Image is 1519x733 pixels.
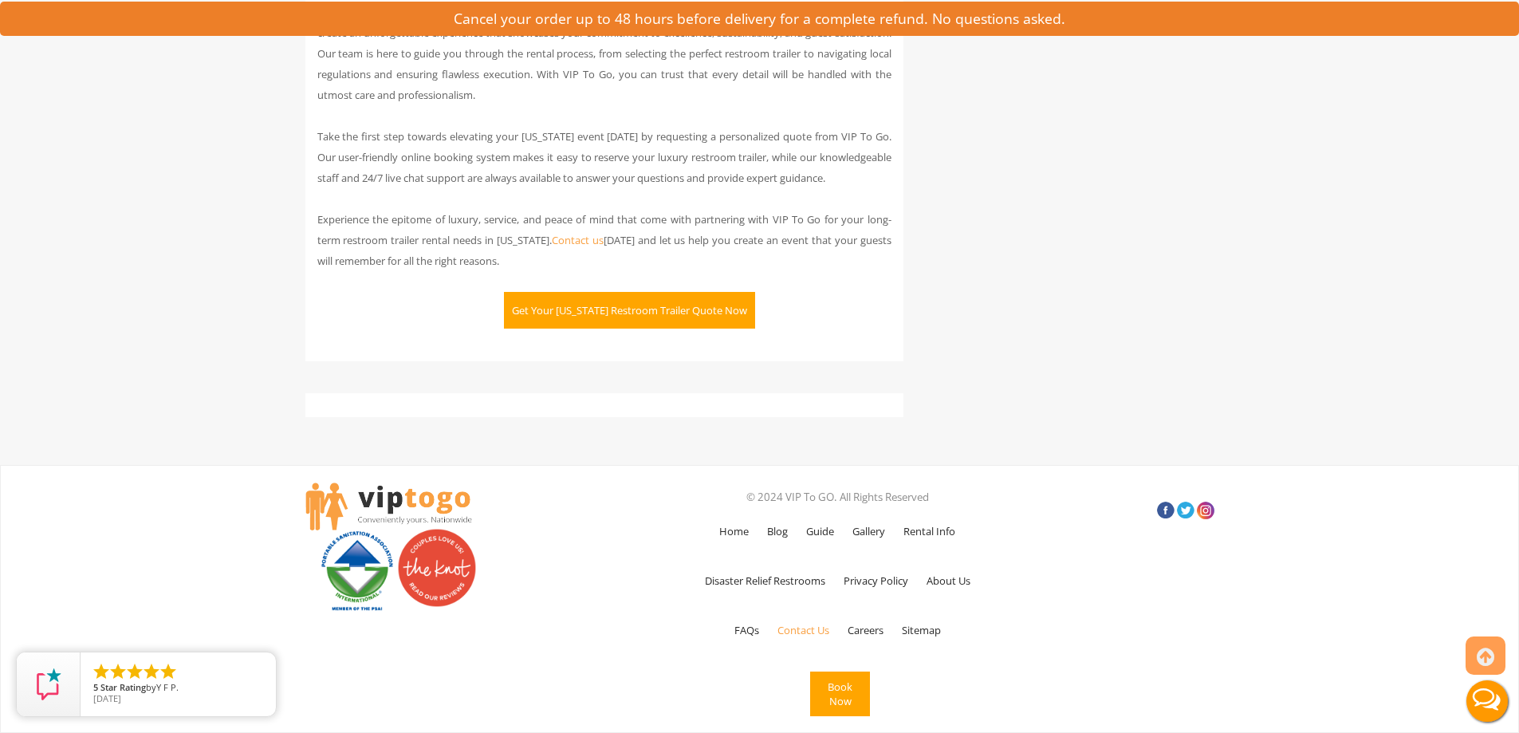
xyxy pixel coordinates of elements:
a: Contact us [552,233,604,247]
li:  [142,662,161,681]
img: PSAI Member Logo [317,528,397,613]
span: Star Rating [100,681,146,693]
span: Y F P. [156,681,179,693]
p: Ready to redefine luxury at your [US_STATE] event with VIP To Go’s long-term restroom trailer ren... [317,2,891,105]
span: 5 [93,681,98,693]
li:  [108,662,128,681]
p: © 2024 VIP To GO. All Rights Reserved [604,487,1071,508]
img: viptogo LogoVIPTOGO [305,483,472,530]
a: Disaster Relief Restrooms [697,558,833,604]
button: Book Now [810,672,870,716]
a: Book Now [797,656,878,732]
li:  [92,662,111,681]
img: Couples love us! See our reviews on The Knot. [397,528,477,608]
a: Contact Us [769,607,837,653]
a: Guide [798,508,842,554]
span: [DATE] [93,692,121,704]
span: by [93,683,263,694]
p: Experience the epitome of luxury, service, and peace of mind that come with partnering with VIP T... [317,209,891,271]
a: Blog [759,508,796,554]
a: Facebook [1157,502,1175,519]
li:  [125,662,144,681]
a: Careers [840,607,891,653]
p: Take the first step towards elevating your [US_STATE] event [DATE] by requesting a personalized q... [317,126,891,188]
li:  [159,662,178,681]
a: Privacy Policy [836,558,916,604]
a: Get Your [US_STATE] Restroom Trailer Quote Now [453,303,756,317]
button: Get Your [US_STATE] Restroom Trailer Quote Now [504,292,755,329]
img: Review Rating [33,668,65,700]
a: Gallery [844,508,893,554]
a: FAQs [726,607,767,653]
button: Live Chat [1455,669,1519,733]
a: Home [711,508,757,554]
a: Sitemap [894,607,949,653]
a: About Us [919,558,978,604]
a: Twitter [1177,502,1194,519]
a: Insta [1197,502,1214,519]
a: Rental Info [895,508,963,554]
